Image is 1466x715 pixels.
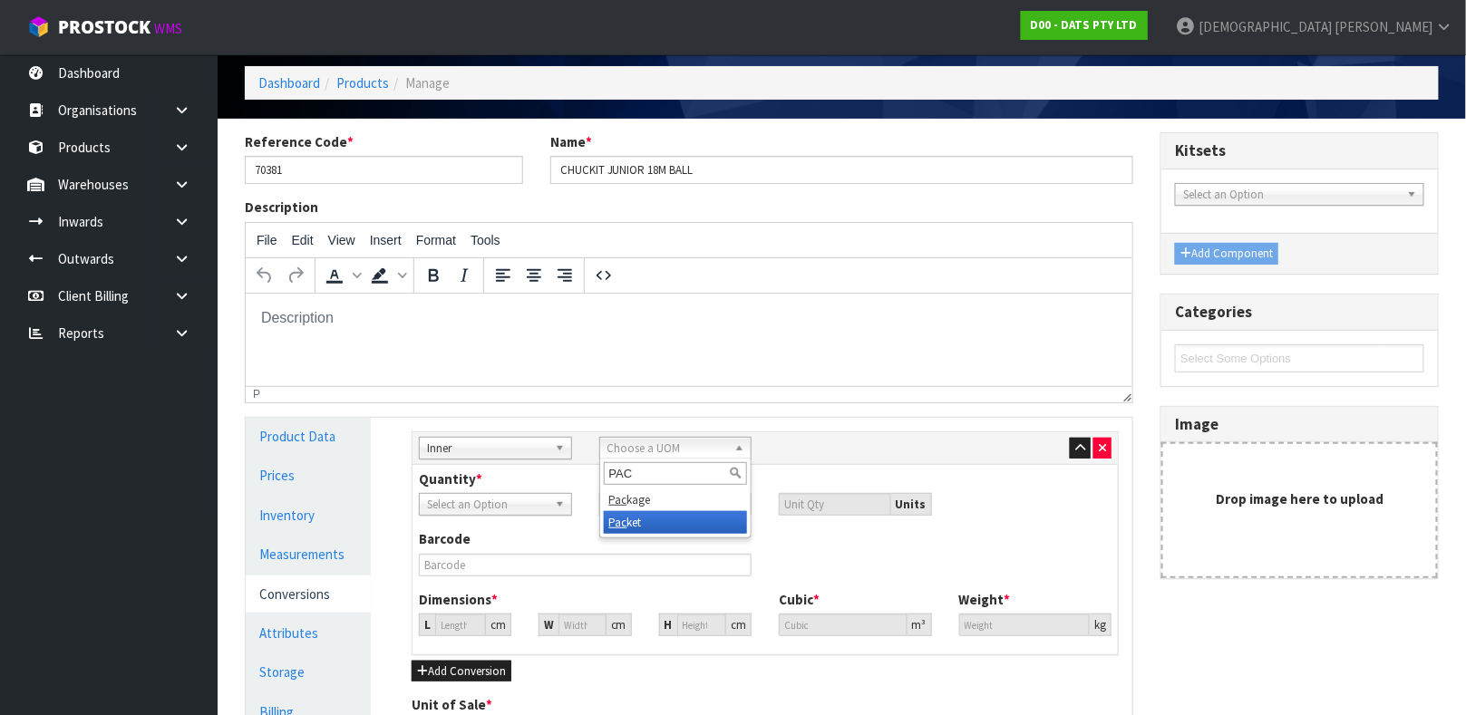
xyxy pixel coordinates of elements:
label: Barcode [419,529,471,548]
a: Product Data [246,418,371,455]
img: cube-alt.png [27,15,50,38]
input: Barcode [419,554,752,576]
a: Measurements [246,536,371,573]
button: Redo [280,260,311,291]
a: Products [336,74,389,92]
a: D00 - DATS PTY LTD [1021,11,1148,40]
button: Add Conversion [412,661,511,682]
strong: W [544,617,554,633]
iframe: Rich Text Area. Press ALT-0 for help. [246,294,1132,386]
span: Insert [370,233,402,247]
strong: D00 - DATS PTY LTD [1031,17,1138,33]
div: m³ [908,614,932,636]
input: Weight [959,614,1091,636]
button: Undo [249,260,280,291]
label: Unit of Sale [412,695,492,714]
a: Dashboard [258,74,320,92]
label: Quantity [419,469,482,488]
button: Align right [549,260,580,291]
div: cm [486,614,511,636]
em: Pac [609,515,627,530]
div: Resize [1118,387,1133,402]
input: Reference Code [245,156,523,184]
li: kage [604,488,748,511]
input: Height [677,614,726,636]
a: Prices [246,457,371,494]
button: Bold [418,260,449,291]
button: Align left [488,260,519,291]
input: Width [558,614,606,636]
span: ProStock [58,15,150,39]
span: File [257,233,277,247]
strong: L [424,617,431,633]
span: Choose a UOM [607,438,728,459]
div: Background color [364,260,410,291]
label: Description [245,198,318,217]
a: Conversions [246,575,371,613]
input: Unit Qty [779,493,891,516]
button: Align center [519,260,549,291]
a: Storage [246,653,371,691]
a: Inventory [246,497,371,534]
span: Inner [427,438,548,459]
label: Name [550,132,592,151]
div: Text color [319,260,364,291]
h3: Categories [1175,304,1424,321]
span: Tools [471,233,500,247]
span: View [328,233,355,247]
input: Name [550,156,1134,184]
small: WMS [154,20,182,37]
input: Length [435,614,486,636]
div: kg [1090,614,1112,636]
strong: Units [896,497,927,512]
span: [DEMOGRAPHIC_DATA] [1199,18,1332,35]
label: Cubic [779,590,820,609]
label: Dimensions [419,590,498,609]
strong: Drop image here to upload [1216,490,1383,507]
label: Weight [959,590,1011,609]
div: cm [726,614,752,636]
label: Reference Code [245,132,354,151]
span: Manage [405,74,450,92]
span: Select an Option [1183,184,1400,206]
button: Italic [449,260,480,291]
input: Cubic [779,614,908,636]
span: [PERSON_NAME] [1335,18,1432,35]
a: Attributes [246,614,371,652]
button: Add Component [1175,243,1278,265]
span: Select an Option [427,494,548,516]
div: cm [607,614,632,636]
span: Format [416,233,456,247]
li: ket [604,511,748,534]
h3: Image [1175,416,1424,433]
div: p [253,388,260,401]
em: Pac [609,492,627,507]
strong: H [665,617,673,633]
h3: Kitsets [1175,142,1424,159]
button: Source code [588,260,619,291]
span: Edit [292,233,314,247]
